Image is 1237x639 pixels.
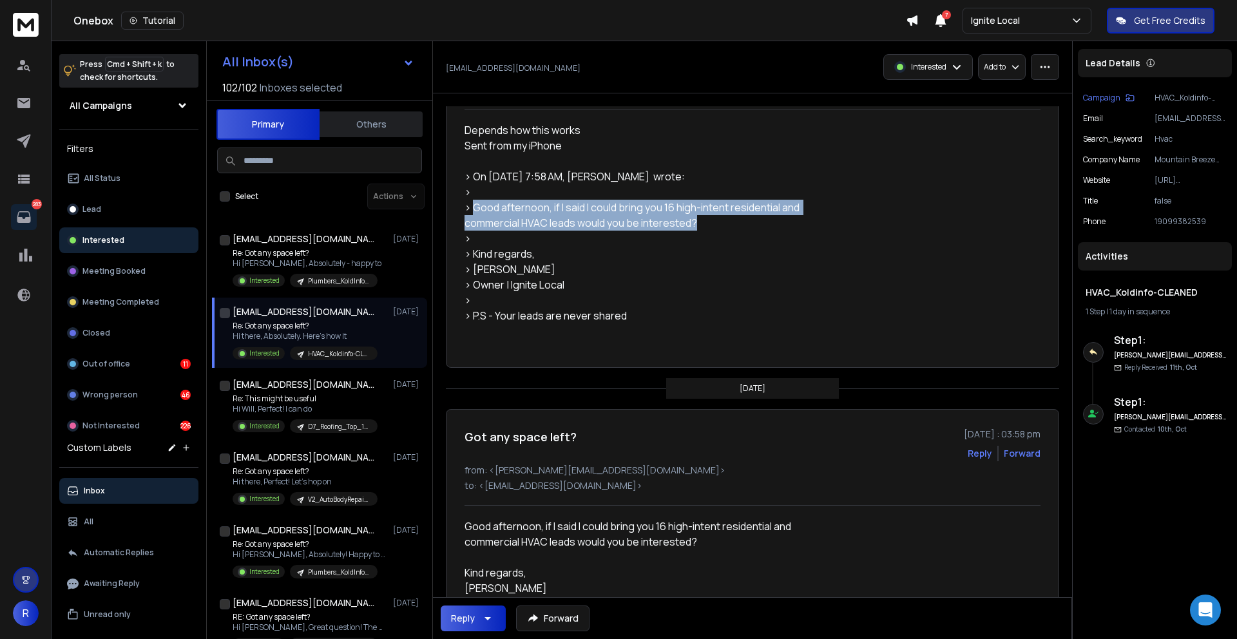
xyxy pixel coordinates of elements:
p: Meeting Completed [82,297,159,307]
button: All Inbox(s) [212,49,425,75]
p: Closed [82,328,110,338]
p: Press to check for shortcuts. [80,58,175,84]
p: Re: Got any space left? [233,466,378,477]
button: Wrong person46 [59,382,198,408]
p: Re: This might be useful [233,394,378,404]
p: Add to [984,62,1006,72]
p: [DATE] [740,383,765,394]
h1: [EMAIL_ADDRESS][DOMAIN_NAME] [233,451,374,464]
p: Get Free Credits [1134,14,1205,27]
p: Interested [249,348,280,358]
button: Meeting Booked [59,258,198,284]
p: Re: Got any space left? [233,248,381,258]
a: 283 [11,204,37,230]
h1: [EMAIL_ADDRESS][DOMAIN_NAME] [233,524,374,537]
button: All Status [59,166,198,191]
span: 1 Step [1086,306,1105,317]
p: [EMAIL_ADDRESS][DOMAIN_NAME] [446,63,580,73]
div: Forward [1004,447,1040,460]
p: [DATE] [393,307,422,317]
p: D7_Roofing_Top_100_Usa_Cities-CLEANED [308,422,370,432]
div: 46 [180,390,191,400]
p: Plumbers_KoldInfo-CLEANED [308,567,370,577]
h3: Inboxes selected [260,80,342,95]
p: Hi [PERSON_NAME], Absolutely - happy to [233,258,381,269]
p: 19099382539 [1155,216,1227,227]
p: Ignite Local [971,14,1025,27]
p: Hi [PERSON_NAME], Absolutely! Happy to hop [233,549,387,560]
p: [DATE] [393,598,422,608]
button: Awaiting Reply [59,571,198,596]
h6: Step 1 : [1114,332,1227,348]
p: title [1083,196,1098,206]
span: 7 [942,10,951,19]
span: 1 day in sequence [1109,306,1170,317]
button: R [13,600,39,626]
label: Select [235,191,258,202]
p: Hi there, Absolutely. Here's how it [233,331,378,341]
h6: Step 1 : [1114,394,1227,410]
p: Company Name [1083,155,1140,165]
p: search_keyword [1083,134,1142,144]
button: Lead [59,196,198,222]
button: Forward [516,606,590,631]
button: Reply [441,606,506,631]
div: 226 [180,421,191,431]
p: Mountain Breeze Heating and air conditioning [1155,155,1227,165]
h1: HVAC_Koldinfo-CLEANED [1086,286,1224,299]
p: Unread only [84,609,131,620]
h1: Got any space left? [465,428,577,446]
p: [URL][DOMAIN_NAME] [1155,175,1227,186]
span: 10th, Oct [1158,424,1187,434]
span: 102 / 102 [222,80,257,95]
p: Contacted [1124,424,1187,434]
div: Depends how this works Sent from my iPhone > On [DATE] 7:58 AM, [PERSON_NAME] wrote: > > ﻿Good af... [465,122,851,349]
p: All [84,517,93,527]
div: 11 [180,359,191,369]
p: Lead [82,204,101,215]
p: Wrong person [82,390,138,400]
p: RE: Got any space left? [233,612,387,622]
button: Unread only [59,602,198,627]
p: Plumbers_KoldInfo-CLEANED [308,276,370,286]
p: Automatic Replies [84,548,154,558]
p: Interested [249,421,280,431]
h1: [EMAIL_ADDRESS][DOMAIN_NAME] [233,378,374,391]
h1: [EMAIL_ADDRESS][DOMAIN_NAME] [233,596,374,609]
button: Others [320,110,423,138]
p: Interested [249,276,280,285]
div: Open Intercom Messenger [1190,595,1221,625]
p: Interested [82,235,124,245]
p: Phone [1083,216,1106,227]
h6: [PERSON_NAME][EMAIL_ADDRESS][DOMAIN_NAME] [1114,412,1227,422]
button: All Campaigns [59,93,198,119]
button: Get Free Credits [1107,8,1214,33]
p: Not Interested [82,421,140,431]
p: Awaiting Reply [84,578,140,589]
p: Reply Received [1124,363,1197,372]
h1: All Campaigns [70,99,132,112]
h1: [EMAIL_ADDRESS][DOMAIN_NAME] [233,305,374,318]
p: Interested [911,62,946,72]
p: Meeting Booked [82,266,146,276]
p: [DATE] [393,525,422,535]
button: Inbox [59,478,198,504]
p: V2_AutoBodyRepair_KoldInfo-CLEANED [308,495,370,504]
h3: Filters [59,140,198,158]
div: | [1086,307,1224,317]
p: Out of office [82,359,130,369]
p: Interested [249,494,280,504]
p: false [1155,196,1227,206]
button: All [59,509,198,535]
p: from: <[PERSON_NAME][EMAIL_ADDRESS][DOMAIN_NAME]> [465,464,1040,477]
p: to: <[EMAIL_ADDRESS][DOMAIN_NAME]> [465,479,1040,492]
button: Reply [968,447,992,460]
p: Lead Details [1086,57,1140,70]
button: Campaign [1083,93,1135,103]
p: [DATE] [393,379,422,390]
p: Hi [PERSON_NAME], Great question! The work [233,622,387,633]
p: Hvac [1155,134,1227,144]
p: [DATE] [393,234,422,244]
